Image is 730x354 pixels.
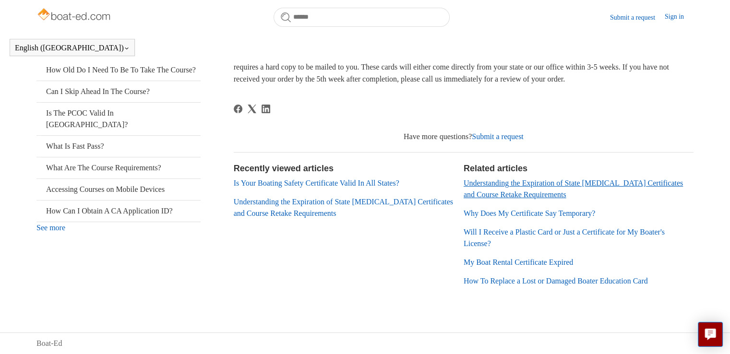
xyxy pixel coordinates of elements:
a: How Old Do I Need To Be To Take The Course? [36,59,201,81]
a: X Corp [248,105,256,113]
a: Why Does My Certificate Say Temporary? [464,209,596,217]
a: Understanding the Expiration of State [MEDICAL_DATA] Certificates and Course Retake Requirements [234,198,453,217]
a: Understanding the Expiration of State [MEDICAL_DATA] Certificates and Course Retake Requirements [464,179,683,199]
a: Submit a request [610,12,665,23]
img: Boat-Ed Help Center home page [36,6,113,25]
a: Sign in [665,12,694,23]
input: Search [274,8,450,27]
a: What Is Fast Pass? [36,136,201,157]
a: Facebook [234,105,242,113]
p: Not all states allow for a digital certification after their course. Please note, if your certifi... [234,48,694,85]
a: Is Your Boating Safety Certificate Valid In All States? [234,179,399,187]
div: Have more questions? [234,131,694,142]
a: Can I Skip Ahead In The Course? [36,81,201,102]
a: Submit a request [472,132,524,141]
h2: Recently viewed articles [234,162,454,175]
button: English ([GEOGRAPHIC_DATA]) [15,44,130,52]
h2: Related articles [464,162,694,175]
svg: Share this page on X Corp [248,105,256,113]
a: My Boat Rental Certificate Expired [464,258,573,266]
svg: Share this page on LinkedIn [262,105,270,113]
button: Live chat [698,322,723,347]
a: See more [36,224,65,232]
a: Will I Receive a Plastic Card or Just a Certificate for My Boater's License? [464,228,665,248]
a: Accessing Courses on Mobile Devices [36,179,201,200]
a: Boat-Ed [36,338,62,349]
a: How Can I Obtain A CA Application ID? [36,201,201,222]
a: Is The PCOC Valid In [GEOGRAPHIC_DATA]? [36,103,201,135]
a: How To Replace a Lost or Damaged Boater Education Card [464,277,648,285]
a: LinkedIn [262,105,270,113]
a: What Are The Course Requirements? [36,157,201,178]
svg: Share this page on Facebook [234,105,242,113]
